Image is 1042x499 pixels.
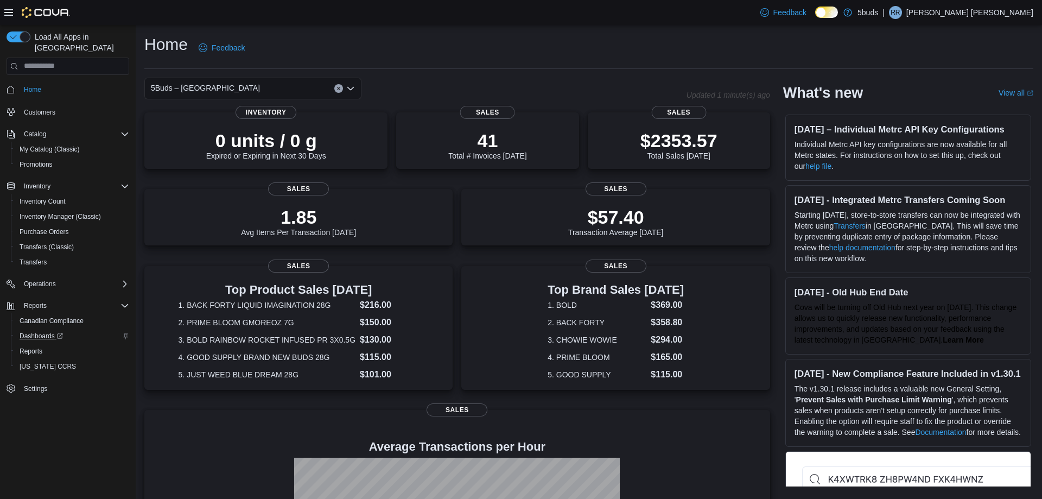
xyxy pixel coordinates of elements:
[153,440,761,453] h4: Average Transactions per Hour
[15,314,129,327] span: Canadian Compliance
[795,368,1022,379] h3: [DATE] - New Compliance Feature Included in v1.30.1
[15,360,80,373] a: [US_STATE] CCRS
[783,84,863,102] h2: What's new
[651,299,684,312] dd: $369.00
[2,276,134,292] button: Operations
[236,106,296,119] span: Inventory
[11,344,134,359] button: Reports
[360,333,419,346] dd: $130.00
[1027,90,1033,97] svg: External link
[15,195,70,208] a: Inventory Count
[241,206,356,228] p: 1.85
[179,300,355,311] dt: 1. BACK FORTY LIQUID IMAGINATION 28G
[20,180,129,193] span: Inventory
[11,255,134,270] button: Transfers
[651,106,706,119] span: Sales
[30,31,129,53] span: Load All Apps in [GEOGRAPHIC_DATA]
[586,182,646,195] span: Sales
[460,106,515,119] span: Sales
[548,369,646,380] dt: 5. GOOD SUPPLY
[22,7,70,18] img: Cova
[20,277,60,290] button: Operations
[179,317,355,328] dt: 2. PRIME BLOOM GMOREOZ 7G
[20,382,52,395] a: Settings
[24,108,55,117] span: Customers
[829,243,895,252] a: help documentation
[20,362,76,371] span: [US_STATE] CCRS
[20,228,69,236] span: Purchase Orders
[906,6,1033,19] p: [PERSON_NAME] [PERSON_NAME]
[2,179,134,194] button: Inventory
[206,130,326,160] div: Expired or Expiring in Next 30 Days
[334,84,343,93] button: Clear input
[360,351,419,364] dd: $115.00
[20,128,50,141] button: Catalog
[651,333,684,346] dd: $294.00
[241,206,356,237] div: Avg Items Per Transaction [DATE]
[151,81,260,94] span: 5Buds – [GEOGRAPHIC_DATA]
[651,316,684,329] dd: $358.80
[144,34,188,55] h1: Home
[891,6,900,19] span: RR
[15,158,57,171] a: Promotions
[773,7,806,18] span: Feedback
[179,334,355,345] dt: 3. BOLD RAINBOW ROCKET INFUSED PR 3X0.5G
[882,6,885,19] p: |
[20,212,101,221] span: Inventory Manager (Classic)
[179,369,355,380] dt: 5. JUST WEED BLUE DREAM 28G
[20,332,63,340] span: Dashboards
[548,283,684,296] h3: Top Brand Sales [DATE]
[11,157,134,172] button: Promotions
[795,383,1022,438] p: The v1.30.1 release includes a valuable new General Setting, ' ', which prevents sales when produ...
[2,298,134,313] button: Reports
[11,239,134,255] button: Transfers (Classic)
[796,395,952,404] strong: Prevent Sales with Purchase Limit Warning
[11,142,134,157] button: My Catalog (Classic)
[20,105,129,118] span: Customers
[194,37,249,59] a: Feedback
[268,260,329,273] span: Sales
[20,299,51,312] button: Reports
[179,283,419,296] h3: Top Product Sales [DATE]
[15,225,73,238] a: Purchase Orders
[548,317,646,328] dt: 2. BACK FORTY
[15,210,129,223] span: Inventory Manager (Classic)
[11,329,134,344] a: Dashboards
[212,42,245,53] span: Feedback
[11,209,134,224] button: Inventory Manager (Classic)
[20,145,80,154] span: My Catalog (Classic)
[11,313,134,329] button: Canadian Compliance
[756,2,811,23] a: Feedback
[943,336,983,344] a: Learn More
[15,195,129,208] span: Inventory Count
[179,352,355,363] dt: 4. GOOD SUPPLY BRAND NEW BUDS 28G
[2,127,134,142] button: Catalog
[548,300,646,311] dt: 1. BOLD
[2,381,134,396] button: Settings
[15,256,129,269] span: Transfers
[640,130,717,151] p: $2353.57
[11,359,134,374] button: [US_STATE] CCRS
[857,6,878,19] p: 5buds
[15,241,78,254] a: Transfers (Classic)
[360,299,419,312] dd: $216.00
[15,241,129,254] span: Transfers (Classic)
[360,316,419,329] dd: $150.00
[795,124,1022,135] h3: [DATE] – Individual Metrc API Key Configurations
[795,287,1022,298] h3: [DATE] - Old Hub End Date
[346,84,355,93] button: Open list of options
[427,403,487,416] span: Sales
[2,104,134,119] button: Customers
[15,225,129,238] span: Purchase Orders
[20,106,60,119] a: Customers
[20,277,129,290] span: Operations
[795,139,1022,172] p: Individual Metrc API key configurations are now available for all Metrc states. For instructions ...
[24,301,47,310] span: Reports
[20,160,53,169] span: Promotions
[20,317,84,325] span: Canadian Compliance
[568,206,664,237] div: Transaction Average [DATE]
[20,197,66,206] span: Inventory Count
[15,330,129,343] span: Dashboards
